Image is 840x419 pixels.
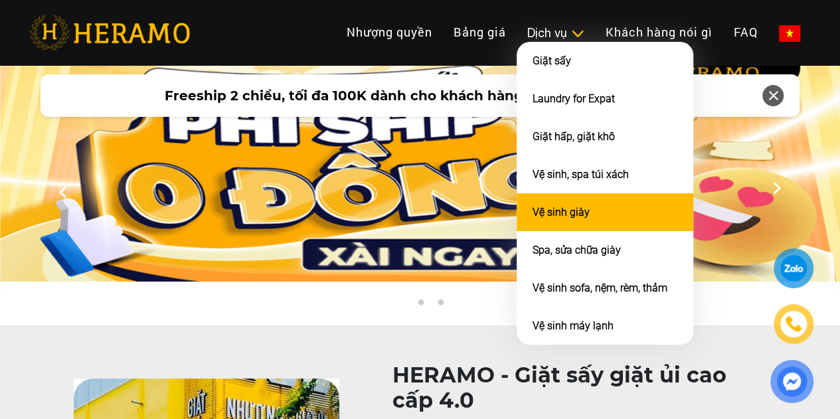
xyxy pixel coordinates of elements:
a: Nhượng quyền [336,18,443,46]
img: phone-icon [784,315,803,333]
img: subToggleIcon [570,27,584,41]
button: 2 [414,299,427,312]
a: FAQ [723,18,768,46]
a: Vệ sinh máy lạnh [533,319,614,332]
button: 3 [434,299,447,312]
a: Giặt hấp, giặt khô [533,130,615,143]
a: Giặt sấy [533,54,571,67]
a: Laundry for Expat [533,92,615,105]
a: Bảng giá [443,18,517,46]
img: vn-flag.png [779,25,800,42]
a: Spa, sửa chữa giày [533,244,621,256]
h1: HERAMO - Giặt sấy giặt ủi cao cấp 4.0 [392,363,767,414]
a: Vệ sinh, spa túi xách [533,168,629,181]
a: Khách hàng nói gì [595,18,723,46]
button: 1 [394,299,407,312]
a: Vệ sinh giày [533,206,590,218]
a: phone-icon [774,305,813,343]
img: heramo-logo.png [29,15,190,50]
div: Dịch vụ [527,24,584,42]
span: Freeship 2 chiều, tối đa 100K dành cho khách hàng mới [165,86,554,106]
a: Vệ sinh sofa, nệm, rèm, thảm [533,282,667,294]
